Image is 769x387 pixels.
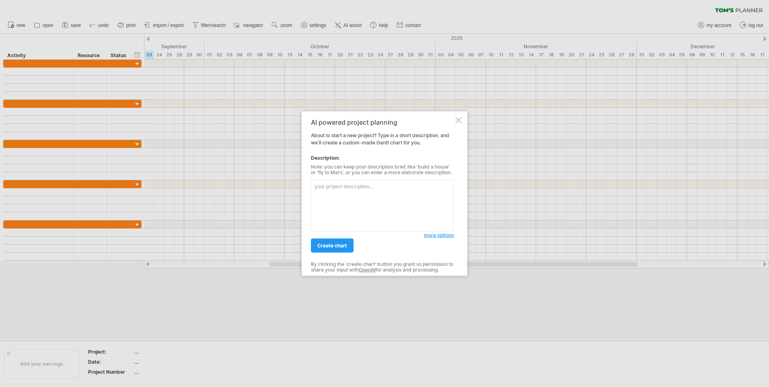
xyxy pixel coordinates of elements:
[317,243,347,249] span: create chart
[424,232,454,239] a: more options
[311,261,454,273] div: By clicking the 'create chart' button you grant us permission to share your input with for analys...
[424,232,454,238] span: more options
[311,164,454,176] div: Note: you can keep your description brief, like 'build a house' or 'fly to Mars', or you can ente...
[311,119,454,126] div: AI powered project planning
[311,119,454,269] div: About to start a new project? Type in a short description, and we'll create a custom-made Gantt c...
[311,154,454,162] div: Description:
[359,267,375,273] a: OpenAI
[311,239,354,253] a: create chart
